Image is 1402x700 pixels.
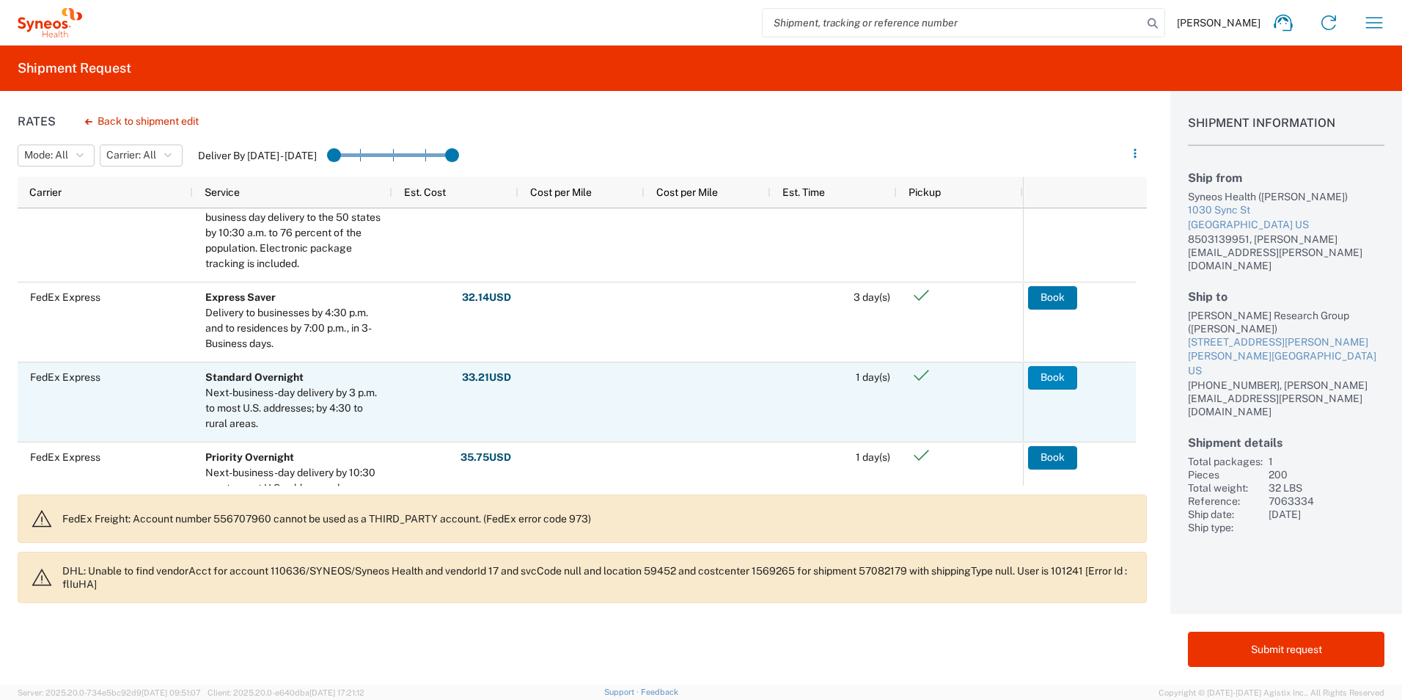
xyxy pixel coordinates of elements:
div: [GEOGRAPHIC_DATA] US [1188,218,1384,233]
b: Standard Overnight [205,371,304,383]
div: Ship date: [1188,508,1263,521]
div: 200 [1269,468,1384,481]
span: Copyright © [DATE]-[DATE] Agistix Inc., All Rights Reserved [1159,686,1384,699]
span: Service [205,186,240,198]
button: 33.21USD [461,366,512,390]
div: Reference: [1188,495,1263,508]
strong: 33.21 USD [462,371,511,384]
div: [DATE] [1269,508,1384,521]
span: Est. Time [782,186,825,198]
span: Client: 2025.20.0-e640dba [208,688,364,697]
h2: Ship to [1188,290,1384,304]
button: Book [1028,366,1077,390]
span: [DATE] 17:21:12 [309,688,364,697]
span: Cost per Mile [656,186,718,198]
div: Total packages: [1188,455,1263,468]
b: Priority Overnight [205,451,294,463]
div: [STREET_ADDRESS][PERSON_NAME] [1188,335,1384,350]
span: FedEx Express [30,371,100,383]
h2: Shipment details [1188,436,1384,450]
a: [STREET_ADDRESS][PERSON_NAME][PERSON_NAME][GEOGRAPHIC_DATA] US [1188,335,1384,379]
strong: 35.75 USD [460,451,511,464]
div: Ship type: [1188,521,1263,534]
div: [PERSON_NAME][GEOGRAPHIC_DATA] US [1188,349,1384,378]
label: Deliver By [DATE] - [DATE] [198,149,317,162]
span: 1 day(s) [856,451,890,463]
span: 1 day(s) [856,371,890,383]
p: FedEx Freight: Account number 556707960 cannot be used as a THIRD_PARTY account. (FedEx error cod... [62,512,1134,525]
span: Cost per Mile [530,186,592,198]
h2: Ship from [1188,171,1384,185]
div: Next-business-day delivery by 10:30 a.m. to most U.S. addresses; by noon, 4:30 p.m. or 5 p.m. in ... [205,465,386,527]
div: Total weight: [1188,481,1263,495]
a: Support [604,688,641,696]
div: 7063334 [1269,495,1384,508]
div: [PHONE_NUMBER], [PERSON_NAME][EMAIL_ADDRESS][PERSON_NAME][DOMAIN_NAME] [1188,379,1384,418]
span: Est. Cost [404,186,446,198]
div: Next-business-day delivery by 3 p.m. to most U.S. addresses; by 4:30 to rural areas. [205,385,386,431]
div: Pieces [1188,468,1263,481]
span: 3 day(s) [854,291,890,303]
div: Syneos Health ([PERSON_NAME]) [1188,190,1384,203]
span: FedEx Express [30,451,100,463]
button: Carrier: All [100,145,183,167]
div: 32 LBS [1269,481,1384,495]
button: Submit request [1188,632,1384,667]
h1: Rates [18,114,56,128]
h1: Shipment Information [1188,116,1384,146]
span: Pickup [909,186,941,198]
a: 1030 Sync St[GEOGRAPHIC_DATA] US [1188,203,1384,232]
div: UPS Next Day Air will guarantee next business day delivery to the 50 states by 10:30 a.m. to 76 p... [205,194,386,271]
span: Mode: All [24,148,68,162]
b: Express Saver [205,291,276,303]
button: 35.75USD [460,446,512,470]
div: [PERSON_NAME] Research Group ([PERSON_NAME]) [1188,309,1384,335]
div: 1030 Sync St [1188,203,1384,218]
button: Book [1028,286,1077,310]
div: 8503139951, [PERSON_NAME][EMAIL_ADDRESS][PERSON_NAME][DOMAIN_NAME] [1188,233,1384,272]
span: [PERSON_NAME] [1177,16,1260,29]
button: 32.14USD [461,286,512,310]
strong: 32.14 USD [462,291,511,305]
button: Book [1028,446,1077,470]
span: Carrier [29,186,62,198]
span: Server: 2025.20.0-734e5bc92d9 [18,688,201,697]
div: 1 [1269,455,1384,468]
button: Mode: All [18,145,95,167]
p: DHL: Unable to find vendorAcct for account 110636/SYNEOS/Syneos Health and vendorId 17 and svcCod... [62,564,1134,591]
button: Back to shipment edit [73,109,210,134]
div: Delivery to businesses by 4:30 p.m. and to residences by 7:00 p.m., in 3-Business days. [205,305,386,351]
a: Feedback [641,688,678,696]
span: FedEx Express [30,291,100,303]
span: Carrier: All [106,148,156,162]
span: [DATE] 09:51:07 [142,688,201,697]
input: Shipment, tracking or reference number [763,9,1142,37]
h2: Shipment Request [18,59,131,77]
